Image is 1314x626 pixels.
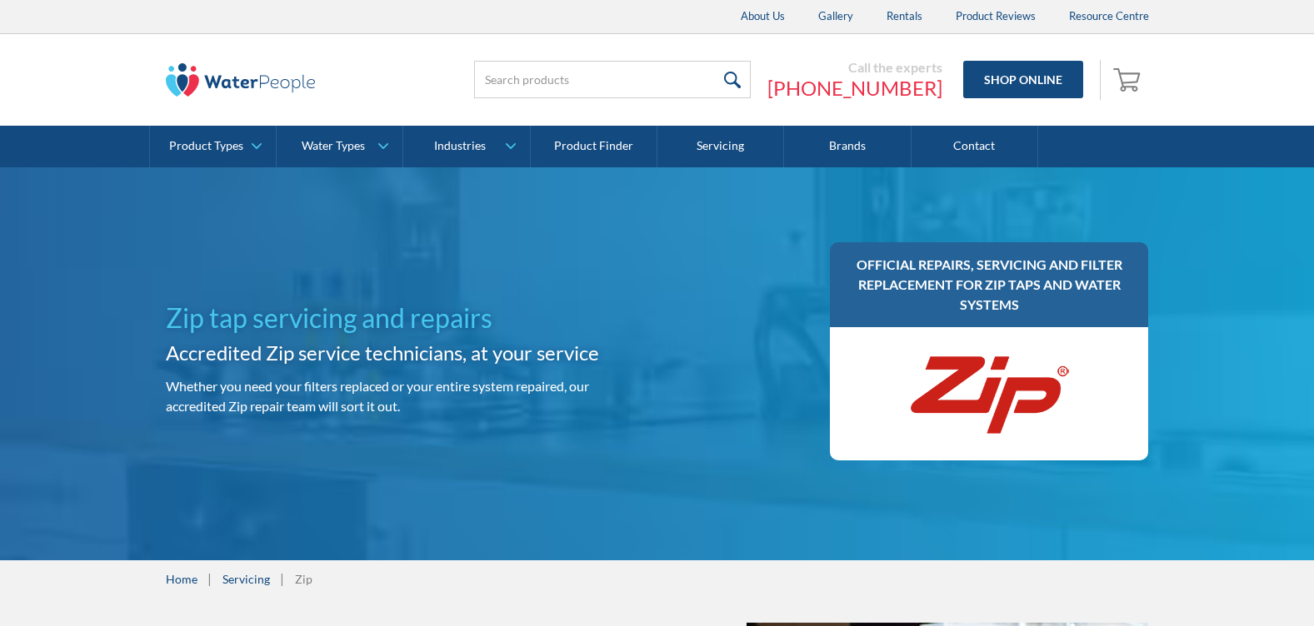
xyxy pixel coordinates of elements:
a: Shop Online [963,61,1083,98]
div: | [278,569,287,589]
div: Call the experts [767,59,942,76]
h2: Accredited Zip service technicians, at your service [166,338,651,368]
a: Open empty cart [1109,60,1149,100]
a: Servicing [657,126,784,167]
a: [PHONE_NUMBER] [767,76,942,101]
h1: Zip tap servicing and repairs [166,298,651,338]
p: Whether you need your filters replaced or your entire system repaired, our accredited Zip repair ... [166,376,651,416]
img: shopping cart [1113,66,1145,92]
a: Water Types [277,126,402,167]
h3: Official repairs, servicing and filter replacement for Zip taps and water systems [847,255,1132,315]
a: Industries [403,126,529,167]
div: Zip [295,570,312,588]
a: Home [166,570,197,588]
input: Search products [474,61,751,98]
div: Water Types [302,139,365,153]
div: | [206,569,214,589]
a: Brands [784,126,911,167]
div: Industries [434,139,486,153]
a: Servicing [222,570,270,588]
a: Contact [912,126,1038,167]
a: Product Types [150,126,276,167]
img: The Water People [166,63,316,97]
a: Product Finder [531,126,657,167]
div: Product Types [169,139,243,153]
